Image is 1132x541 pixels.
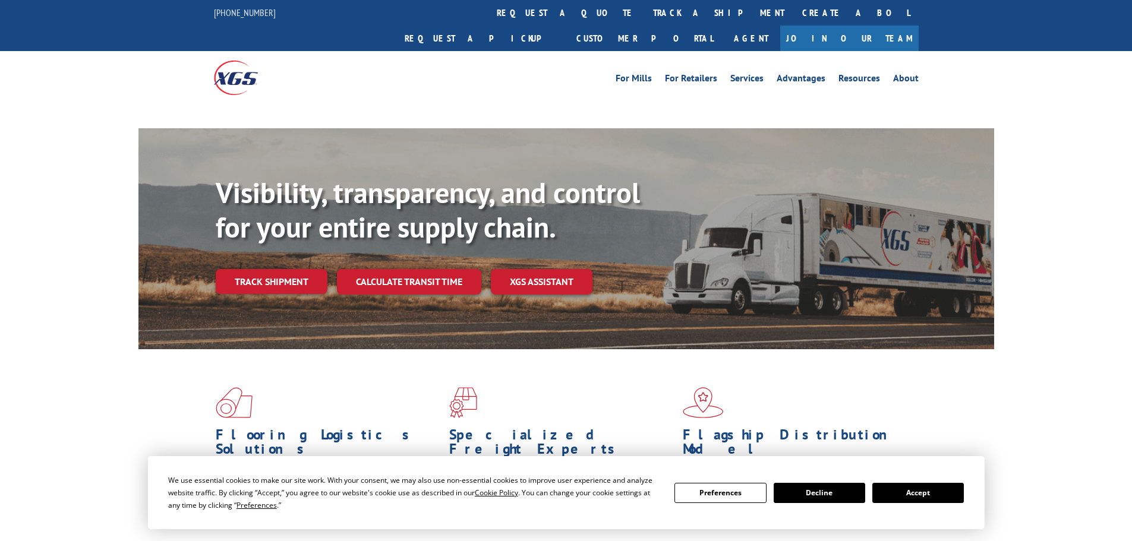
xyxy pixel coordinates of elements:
[237,500,277,510] span: Preferences
[216,174,640,245] b: Visibility, transparency, and control for your entire supply chain.
[616,74,652,87] a: For Mills
[777,74,825,87] a: Advantages
[396,26,567,51] a: Request a pickup
[683,428,907,462] h1: Flagship Distribution Model
[893,74,919,87] a: About
[449,428,674,462] h1: Specialized Freight Experts
[730,74,764,87] a: Services
[491,269,592,295] a: XGS ASSISTANT
[214,7,276,18] a: [PHONE_NUMBER]
[475,488,518,498] span: Cookie Policy
[216,269,327,294] a: Track shipment
[216,428,440,462] h1: Flooring Logistics Solutions
[872,483,964,503] button: Accept
[674,483,766,503] button: Preferences
[168,474,660,511] div: We use essential cookies to make our site work. With your consent, we may also use non-essential ...
[683,387,724,418] img: xgs-icon-flagship-distribution-model-red
[774,483,865,503] button: Decline
[838,74,880,87] a: Resources
[665,74,717,87] a: For Retailers
[148,456,985,529] div: Cookie Consent Prompt
[216,387,253,418] img: xgs-icon-total-supply-chain-intelligence-red
[780,26,919,51] a: Join Our Team
[337,269,481,295] a: Calculate transit time
[567,26,722,51] a: Customer Portal
[722,26,780,51] a: Agent
[449,387,477,418] img: xgs-icon-focused-on-flooring-red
